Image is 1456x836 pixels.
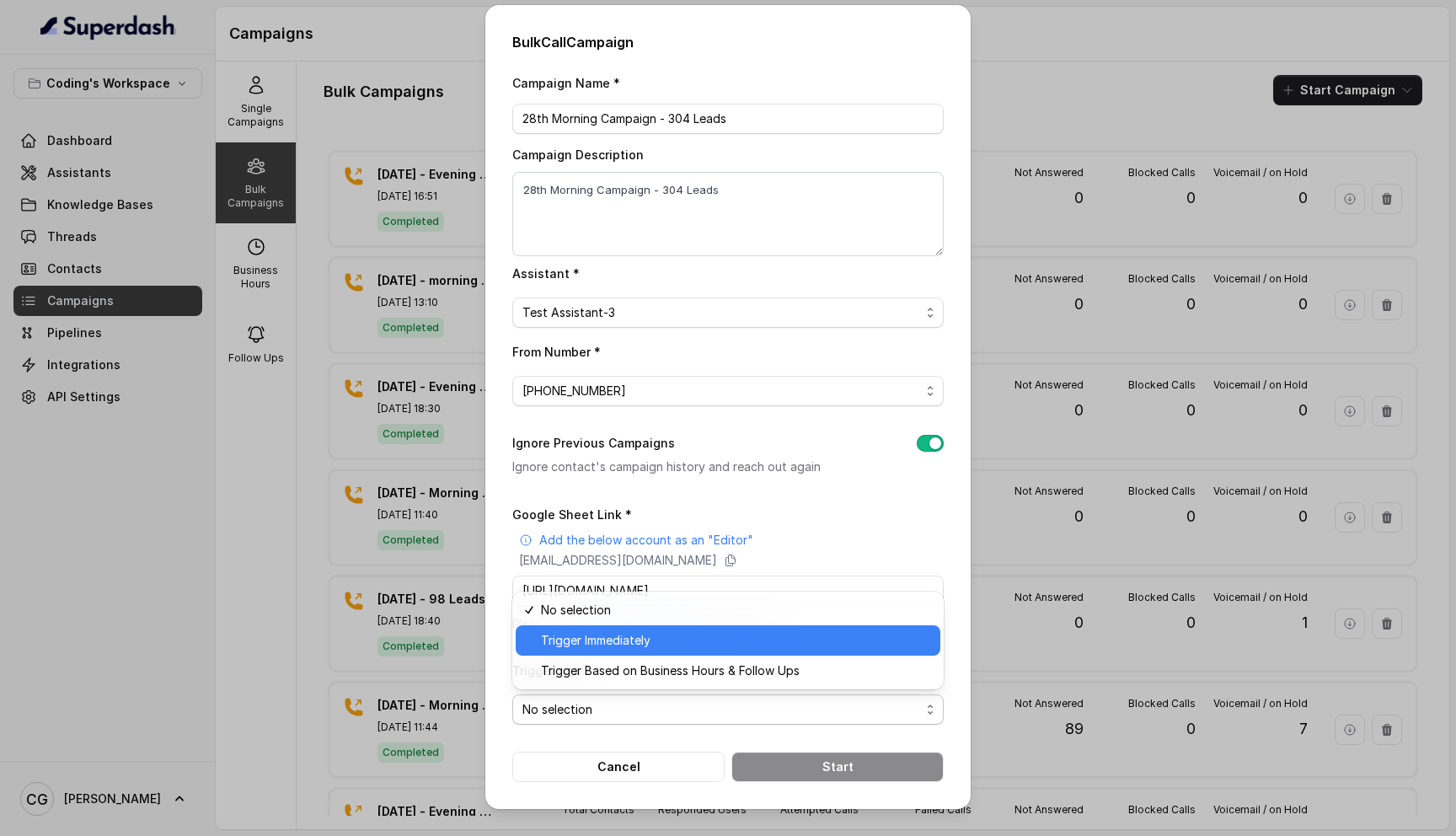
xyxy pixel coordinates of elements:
[541,630,930,651] span: Trigger Immediately
[522,699,920,720] span: No selection
[512,694,944,725] button: No selection
[541,661,930,681] span: Trigger Based on Business Hours & Follow Ups
[541,600,930,620] span: No selection
[512,592,944,689] div: No selection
